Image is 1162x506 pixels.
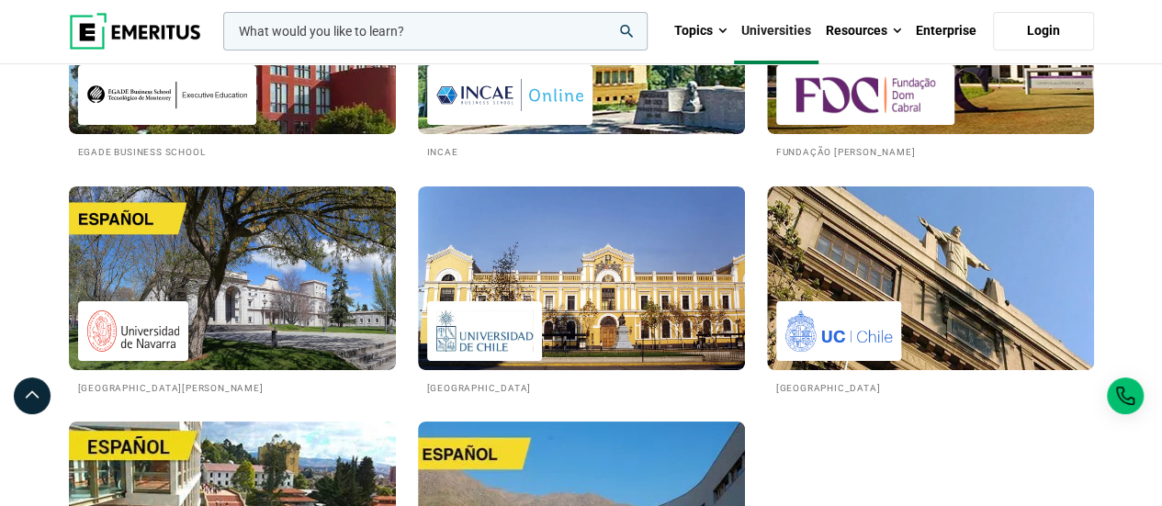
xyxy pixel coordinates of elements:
img: Fundação Dom Cabral [785,74,945,116]
img: Universidad de Chile [436,310,534,352]
h2: INCAE [427,143,736,159]
a: Universities We Work With Pontificia Universidad Católica de Chile [GEOGRAPHIC_DATA] [767,186,1094,395]
h2: [GEOGRAPHIC_DATA][PERSON_NAME] [78,379,387,395]
img: INCAE [436,74,583,116]
a: Login [993,12,1094,51]
h2: EGADE Business School [78,143,387,159]
img: Universities We Work With [767,186,1094,370]
a: Universities We Work With Universidad de Navarra [GEOGRAPHIC_DATA][PERSON_NAME] [69,186,396,395]
img: Universidad de Navarra [87,310,179,352]
img: Universities We Work With [69,186,396,370]
img: EGADE Business School [87,74,247,116]
h2: [GEOGRAPHIC_DATA] [427,379,736,395]
img: Pontificia Universidad Católica de Chile [785,310,892,352]
h2: Fundação [PERSON_NAME] [776,143,1085,159]
h2: [GEOGRAPHIC_DATA] [776,379,1085,395]
img: Universities We Work With [418,186,745,370]
a: Universities We Work With Universidad de Chile [GEOGRAPHIC_DATA] [418,186,745,395]
input: woocommerce-product-search-field-0 [223,12,648,51]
